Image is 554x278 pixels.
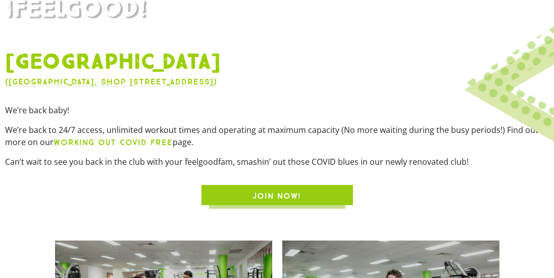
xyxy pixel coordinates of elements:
p: We’re back to 24/7 access, unlimited workout times and operating at maximum capacity (No more wai... [5,124,549,149]
a: WORKING OUT COVID FREE [54,136,173,148]
h1: [GEOGRAPHIC_DATA] [5,50,549,76]
a: JOIN NOW! [202,185,353,205]
span: JOIN NOW! [253,190,301,202]
b: WORKING OUT COVID FREE [54,137,173,147]
p: We’re back baby! [5,104,549,116]
a: ([GEOGRAPHIC_DATA], Shop [STREET_ADDRESS]) [5,77,217,86]
p: Can’t wait to see you back in the club with your feelgoodfam, smashin’ out those COVID blues in o... [5,156,549,168]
